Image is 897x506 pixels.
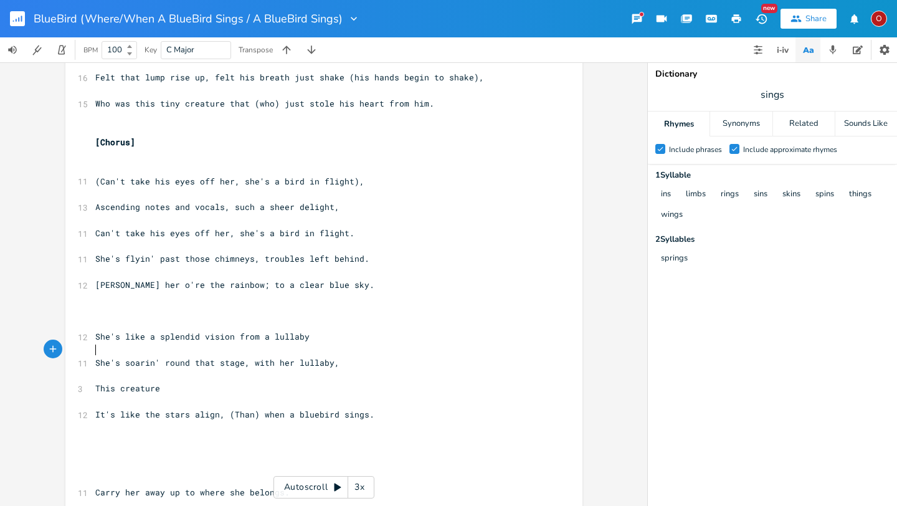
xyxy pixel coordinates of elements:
button: rings [721,189,739,200]
span: C Major [166,44,194,55]
div: Related [773,112,835,136]
div: Rhymes [648,112,710,136]
button: O [871,4,887,33]
div: ozarrows13 [871,11,887,27]
div: BPM [83,47,98,54]
span: BlueBird (Where/When A BlueBird Sings / A BlueBird Sings) [34,13,343,24]
span: Ascending notes and vocals, such a sheer delight, [95,201,339,212]
button: Share [781,9,837,29]
span: She's like a splendid vision from a lullaby [95,331,310,342]
button: things [849,189,871,200]
div: New [761,4,777,13]
div: Share [805,13,827,24]
button: ins [661,189,671,200]
div: Dictionary [655,70,890,79]
div: Include phrases [669,146,722,153]
div: Include approximate rhymes [743,146,837,153]
button: limbs [686,189,706,200]
button: skins [782,189,800,200]
button: sins [754,189,767,200]
span: Felt that lump rise up, felt his breath just shake (his hands begin to shake), [95,72,484,83]
div: 1 Syllable [655,171,890,179]
span: [PERSON_NAME] her o're the rainbow; to a clear blue sky. [95,279,374,290]
div: 3x [348,476,371,499]
div: Transpose [239,46,273,54]
button: New [749,7,774,30]
span: This creature [95,383,160,394]
span: (Can't take his eyes off her, she's a bird in flight), [95,176,364,187]
span: sings [761,88,784,102]
button: spins [815,189,834,200]
div: Key [145,46,157,54]
div: Autoscroll [273,476,374,499]
span: She's flyin' past those chimneys, troubles left behind. [95,253,369,264]
span: She's soarin' round that stage, with her lullaby, [95,357,339,368]
button: springs [661,254,688,264]
div: Sounds Like [835,112,897,136]
button: wings [661,210,683,221]
span: Can't take his eyes off her, she's a bird in flight. [95,227,354,239]
span: Who was this tiny creature that (who) just stole his heart from him. [95,98,434,109]
span: [Chorus] [95,136,135,148]
span: It's like the stars align, (Than) when a bluebird sings. [95,409,374,420]
span: Carry her away up to where she belongs. [95,487,290,498]
div: 2 Syllable s [655,236,890,244]
div: Synonyms [710,112,772,136]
